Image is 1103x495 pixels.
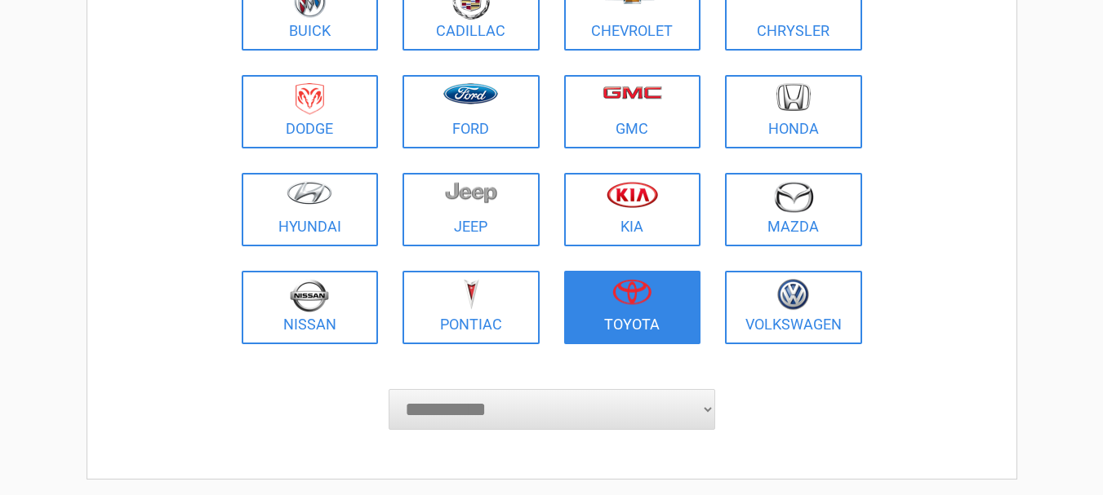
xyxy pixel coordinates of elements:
img: volkswagen [777,279,809,311]
a: Dodge [242,75,379,148]
img: nissan [290,279,329,312]
img: mazda [773,181,814,213]
a: Pontiac [403,271,540,344]
a: Nissan [242,271,379,344]
a: Hyundai [242,173,379,246]
img: ford [443,83,498,104]
img: kia [607,181,658,208]
img: jeep [445,181,497,204]
a: Honda [725,75,862,148]
img: hyundai [287,181,332,205]
img: pontiac [463,279,479,310]
a: Kia [564,173,701,246]
a: Toyota [564,271,701,344]
img: dodge [296,83,324,115]
img: toyota [612,279,652,305]
img: gmc [603,86,662,99]
a: GMC [564,75,701,148]
a: Mazda [725,173,862,246]
a: Jeep [403,173,540,246]
img: honda [776,83,811,112]
a: Volkswagen [725,271,862,344]
a: Ford [403,75,540,148]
